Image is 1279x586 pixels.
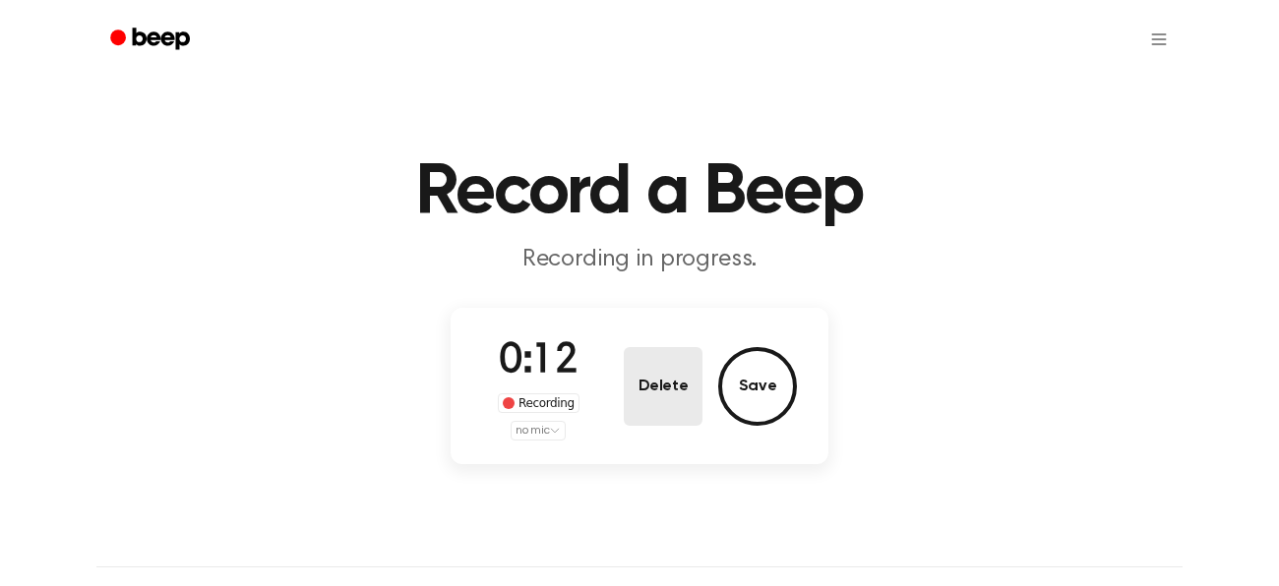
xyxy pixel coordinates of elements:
h1: Record a Beep [136,157,1143,228]
a: Beep [96,21,208,59]
button: Save Audio Record [718,347,797,426]
button: Delete Audio Record [624,347,702,426]
span: no mic [516,422,549,439]
div: Recording [498,393,579,413]
button: Open menu [1135,16,1183,63]
span: 0:12 [499,341,578,382]
button: no mic [511,421,566,440]
p: Recording in progress. [262,244,1017,276]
